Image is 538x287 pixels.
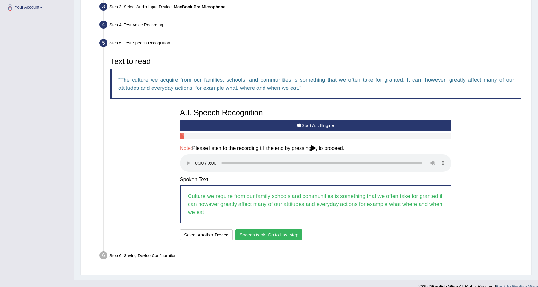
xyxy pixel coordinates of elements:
h3: Text to read [110,57,521,66]
h4: Please listen to the recording till the end by pressing , to proceed. [180,145,451,151]
q: The culture we acquire from our families, schools, and communities is something that we often tak... [118,77,514,91]
div: Step 6: Saving Device Configuration [97,249,528,264]
h4: Spoken Text: [180,177,451,182]
b: MacBook Pro Microphone [174,5,225,9]
div: Step 3: Select Audio Input Device [97,1,528,15]
div: Step 5: Test Speech Recognition [97,37,528,51]
blockquote: Culture we require from our family schools and communities is something that we often take for gr... [180,185,451,223]
span: – [172,5,226,9]
h3: A.I. Speech Recognition [180,108,451,117]
button: Speech is ok. Go to Last step [235,229,302,240]
button: Select Another Device [180,229,233,240]
div: Step 4: Test Voice Recording [97,19,528,33]
button: Start A.I. Engine [180,120,451,131]
span: Note: [180,145,192,151]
